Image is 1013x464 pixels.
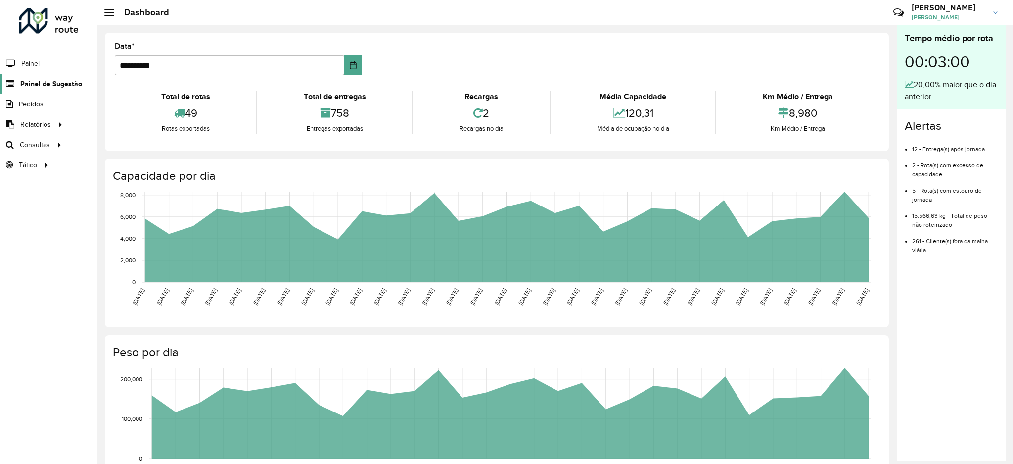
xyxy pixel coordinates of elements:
text: [DATE] [542,287,556,306]
text: [DATE] [614,287,628,306]
span: [PERSON_NAME] [912,13,986,22]
text: [DATE] [445,287,459,306]
text: [DATE] [493,287,507,306]
text: [DATE] [710,287,725,306]
h4: Alertas [905,119,998,133]
text: [DATE] [252,287,266,306]
div: 49 [117,103,254,124]
div: Média Capacidade [553,91,713,103]
span: Tático [19,160,37,170]
div: Km Médio / Entrega [719,124,876,134]
text: [DATE] [276,287,290,306]
div: 120,31 [553,103,713,124]
div: Média de ocupação no dia [553,124,713,134]
text: [DATE] [372,287,387,306]
span: Pedidos [19,99,44,109]
text: 4,000 [120,235,136,242]
div: 8,980 [719,103,876,124]
text: [DATE] [204,287,218,306]
text: [DATE] [783,287,797,306]
text: [DATE] [662,287,676,306]
li: 5 - Rota(s) com estouro de jornada [912,179,998,204]
div: Rotas exportadas [117,124,254,134]
text: [DATE] [758,287,773,306]
div: 758 [260,103,410,124]
text: 0 [139,455,142,462]
div: 20,00% maior que o dia anterior [905,79,998,103]
text: [DATE] [565,287,580,306]
li: 2 - Rota(s) com excesso de capacidade [912,154,998,179]
text: [DATE] [638,287,652,306]
text: 100,000 [122,415,142,422]
text: [DATE] [397,287,411,306]
text: [DATE] [180,287,194,306]
text: [DATE] [300,287,315,306]
text: [DATE] [590,287,604,306]
label: Data [115,40,135,52]
li: 15.566,63 kg - Total de peso não roteirizado [912,204,998,229]
div: 00:03:00 [905,45,998,79]
div: Total de entregas [260,91,410,103]
text: [DATE] [421,287,435,306]
span: Painel [21,58,40,69]
text: [DATE] [324,287,339,306]
text: [DATE] [686,287,700,306]
h4: Capacidade por dia [113,169,879,183]
text: [DATE] [469,287,483,306]
text: [DATE] [807,287,821,306]
text: [DATE] [348,287,363,306]
div: Tempo médio por rota [905,32,998,45]
div: Recargas no dia [415,124,547,134]
span: Relatórios [20,119,51,130]
text: [DATE] [831,287,845,306]
text: 2,000 [120,257,136,263]
text: [DATE] [735,287,749,306]
div: Recargas [415,91,547,103]
text: [DATE] [155,287,170,306]
li: 12 - Entrega(s) após jornada [912,137,998,154]
div: Entregas exportadas [260,124,410,134]
div: Km Médio / Entrega [719,91,876,103]
a: Contato Rápido [888,2,909,23]
text: 200,000 [120,376,142,382]
text: 8,000 [120,192,136,198]
text: [DATE] [228,287,242,306]
li: 261 - Cliente(s) fora da malha viária [912,229,998,255]
text: 0 [132,279,136,285]
text: [DATE] [131,287,145,306]
h4: Peso por dia [113,345,879,360]
span: Consultas [20,140,50,150]
text: 6,000 [120,213,136,220]
div: 2 [415,103,547,124]
span: Painel de Sugestão [20,79,82,89]
button: Choose Date [344,55,362,75]
h3: [PERSON_NAME] [912,3,986,12]
h2: Dashboard [114,7,169,18]
text: [DATE] [517,287,532,306]
div: Total de rotas [117,91,254,103]
text: [DATE] [855,287,870,306]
